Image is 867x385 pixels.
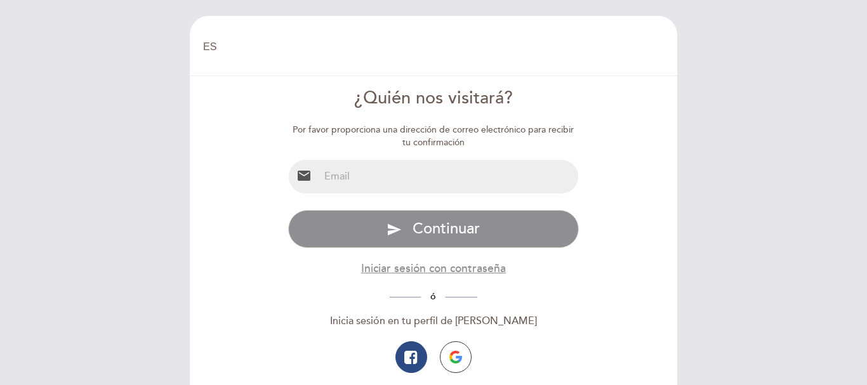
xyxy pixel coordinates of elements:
[387,222,402,237] i: send
[288,314,579,329] div: Inicia sesión en tu perfil de [PERSON_NAME]
[319,160,579,193] input: Email
[449,351,462,363] img: icon-google.png
[361,261,506,277] button: Iniciar sesión con contraseña
[413,219,480,238] span: Continuar
[288,124,579,149] div: Por favor proporciona una dirección de correo electrónico para recibir tu confirmación
[288,210,579,248] button: send Continuar
[288,86,579,111] div: ¿Quién nos visitará?
[296,168,312,183] i: email
[421,291,446,302] span: ó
